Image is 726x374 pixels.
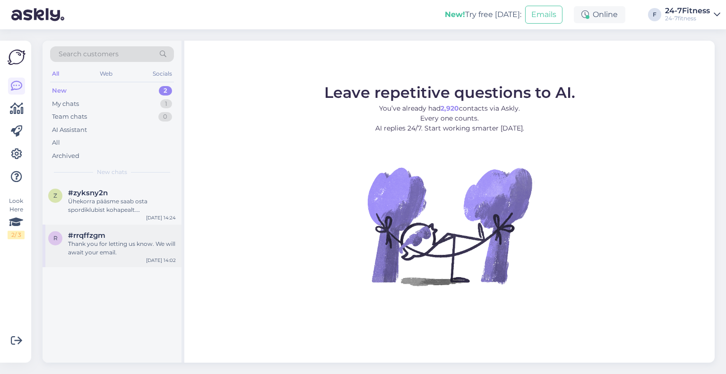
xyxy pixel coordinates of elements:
[68,189,108,197] span: #zyksny2n
[68,197,176,214] div: Ühekorra pääsme saab osta spordiklubist kohapealt. Makseterminal on värava küljes ja tasuda saab ...
[364,141,535,311] img: No Chat active
[52,138,60,148] div: All
[160,99,172,109] div: 1
[97,168,127,176] span: New chats
[151,68,174,80] div: Socials
[158,112,172,122] div: 0
[146,257,176,264] div: [DATE] 14:02
[52,99,79,109] div: My chats
[525,6,562,24] button: Emails
[53,235,58,242] span: r
[8,197,25,239] div: Look Here
[665,15,710,22] div: 24-7fitness
[441,104,459,113] b: 2,920
[324,104,575,133] p: You’ve already had contacts via Askly. Every one counts. AI replies 24/7. Start working smarter [...
[574,6,625,23] div: Online
[98,68,114,80] div: Web
[665,7,720,22] a: 24-7Fitness24-7fitness
[53,192,57,199] span: z
[8,48,26,66] img: Askly Logo
[68,240,176,257] div: Thank you for letting us know. We will await your email.
[52,125,87,135] div: AI Assistant
[445,9,521,20] div: Try free [DATE]:
[324,83,575,102] span: Leave repetitive questions to AI.
[146,214,176,221] div: [DATE] 14:24
[159,86,172,96] div: 2
[68,231,105,240] span: #rrqffzgm
[648,8,661,21] div: F
[665,7,710,15] div: 24-7Fitness
[59,49,119,59] span: Search customers
[52,112,87,122] div: Team chats
[52,86,67,96] div: New
[52,151,79,161] div: Archived
[50,68,61,80] div: All
[8,231,25,239] div: 2 / 3
[445,10,465,19] b: New!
